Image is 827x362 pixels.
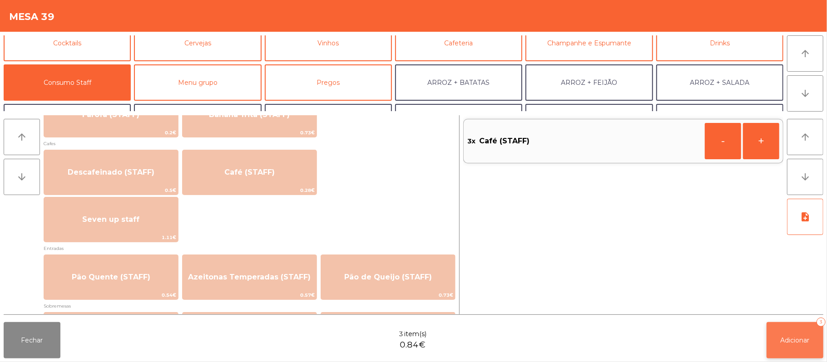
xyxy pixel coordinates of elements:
[400,339,426,351] span: 0.84€
[395,25,522,61] button: Cafeteria
[4,159,40,195] button: arrow_downward
[404,329,426,339] span: item(s)
[787,35,823,72] button: arrow_upward
[399,329,403,339] span: 3
[817,318,826,327] div: 3
[183,128,317,137] span: 0.73€
[467,134,475,148] span: 3x
[183,291,317,299] span: 0.57€
[525,25,653,61] button: Champanhe e Espumante
[224,168,275,176] span: Café (STAFF)
[800,132,811,142] i: arrow_upward
[4,104,131,140] button: ARROZ + ARROZ
[395,104,522,140] button: BATATA + BATATA
[800,88,811,99] i: arrow_downward
[479,134,530,148] span: Café (STAFF)
[134,25,261,61] button: Cervejas
[44,291,178,299] span: 0.54€
[800,171,811,182] i: arrow_downward
[656,104,783,140] button: FEIJÃO + FEIJÃO
[72,273,150,281] span: Pão Quente (STAFF)
[787,159,823,195] button: arrow_downward
[44,244,456,253] span: Entradas
[44,302,456,310] span: Sobremesas
[4,25,131,61] button: Cocktails
[68,168,154,176] span: Descafeinado (STAFF)
[134,104,261,140] button: BATATA + FEIJÃO
[525,64,653,101] button: ARROZ + FEIJÃO
[265,64,392,101] button: Pregos
[82,215,139,224] span: Seven up staff
[265,104,392,140] button: BATATA + SALADA
[44,139,456,148] span: Cafes
[265,25,392,61] button: Vinhos
[188,273,311,281] span: Azeitonas Temperadas (STAFF)
[321,291,455,299] span: 0.73€
[767,322,823,358] button: Adicionar3
[44,233,178,242] span: 1.11€
[4,119,40,155] button: arrow_upward
[44,186,178,195] span: 0.5€
[134,64,261,101] button: Menu grupo
[656,64,783,101] button: ARROZ + SALADA
[16,171,27,182] i: arrow_downward
[9,10,54,24] h4: Mesa 39
[656,25,783,61] button: Drinks
[16,132,27,142] i: arrow_upward
[787,75,823,112] button: arrow_downward
[800,211,811,222] i: note_add
[395,64,522,101] button: ARROZ + BATATAS
[525,104,653,140] button: FEIJÃO + SALADA
[800,48,811,59] i: arrow_upward
[344,273,432,281] span: Pão de Queijo (STAFF)
[705,123,741,159] button: -
[781,336,810,344] span: Adicionar
[183,186,317,195] span: 0.28€
[209,110,290,119] span: Banana-frita (STAFF)
[4,322,60,358] button: Fechar
[44,128,178,137] span: 0.2€
[787,119,823,155] button: arrow_upward
[82,110,139,119] span: Farofa (STAFF)
[743,123,779,159] button: +
[787,199,823,235] button: note_add
[4,64,131,101] button: Consumo Staff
